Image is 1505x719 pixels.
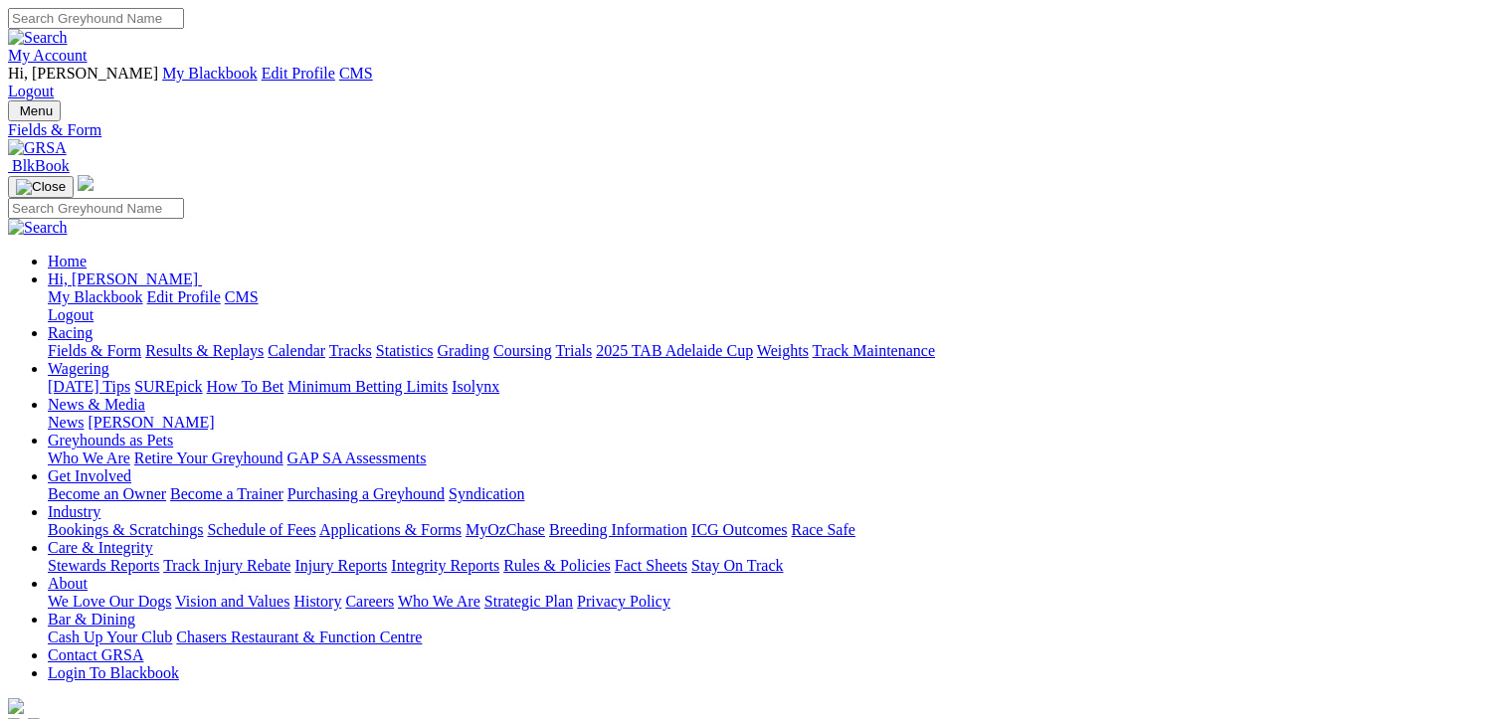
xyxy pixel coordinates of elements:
[8,100,61,121] button: Toggle navigation
[466,521,545,538] a: MyOzChase
[452,378,499,395] a: Isolynx
[8,65,158,82] span: Hi, [PERSON_NAME]
[48,360,109,377] a: Wagering
[48,593,1497,611] div: About
[596,342,753,359] a: 2025 TAB Adelaide Cup
[757,342,809,359] a: Weights
[48,485,166,502] a: Become an Owner
[48,664,179,681] a: Login To Blackbook
[287,449,427,466] a: GAP SA Assessments
[48,629,172,645] a: Cash Up Your Club
[268,342,325,359] a: Calendar
[48,646,143,663] a: Contact GRSA
[48,611,135,628] a: Bar & Dining
[294,557,387,574] a: Injury Reports
[8,83,54,99] a: Logout
[48,467,131,484] a: Get Involved
[48,270,202,287] a: Hi, [PERSON_NAME]
[145,342,264,359] a: Results & Replays
[691,521,787,538] a: ICG Outcomes
[8,698,24,714] img: logo-grsa-white.png
[376,342,434,359] a: Statistics
[163,557,290,574] a: Track Injury Rebate
[48,449,1497,467] div: Greyhounds as Pets
[48,414,84,431] a: News
[48,485,1497,503] div: Get Involved
[791,521,854,538] a: Race Safe
[8,47,88,64] a: My Account
[8,157,70,174] a: BlkBook
[134,378,202,395] a: SUREpick
[48,593,171,610] a: We Love Our Dogs
[48,378,130,395] a: [DATE] Tips
[287,485,445,502] a: Purchasing a Greyhound
[48,288,1497,324] div: Hi, [PERSON_NAME]
[207,378,284,395] a: How To Bet
[20,103,53,118] span: Menu
[503,557,611,574] a: Rules & Policies
[48,449,130,466] a: Who We Are
[691,557,783,574] a: Stay On Track
[48,539,153,556] a: Care & Integrity
[48,503,100,520] a: Industry
[48,557,159,574] a: Stewards Reports
[48,432,173,449] a: Greyhounds as Pets
[48,253,87,270] a: Home
[170,485,283,502] a: Become a Trainer
[147,288,221,305] a: Edit Profile
[48,414,1497,432] div: News & Media
[615,557,687,574] a: Fact Sheets
[225,288,259,305] a: CMS
[555,342,592,359] a: Trials
[48,324,93,341] a: Racing
[48,342,141,359] a: Fields & Form
[577,593,670,610] a: Privacy Policy
[48,396,145,413] a: News & Media
[8,176,74,198] button: Toggle navigation
[438,342,489,359] a: Grading
[8,121,1497,139] a: Fields & Form
[484,593,573,610] a: Strategic Plan
[162,65,258,82] a: My Blackbook
[813,342,935,359] a: Track Maintenance
[134,449,283,466] a: Retire Your Greyhound
[262,65,335,82] a: Edit Profile
[293,593,341,610] a: History
[287,378,448,395] a: Minimum Betting Limits
[16,179,66,195] img: Close
[329,342,372,359] a: Tracks
[549,521,687,538] a: Breeding Information
[88,414,214,431] a: [PERSON_NAME]
[8,65,1497,100] div: My Account
[78,175,94,191] img: logo-grsa-white.png
[319,521,462,538] a: Applications & Forms
[176,629,422,645] a: Chasers Restaurant & Function Centre
[391,557,499,574] a: Integrity Reports
[48,342,1497,360] div: Racing
[48,521,203,538] a: Bookings & Scratchings
[48,270,198,287] span: Hi, [PERSON_NAME]
[493,342,552,359] a: Coursing
[48,629,1497,646] div: Bar & Dining
[8,219,68,237] img: Search
[8,8,184,29] input: Search
[8,198,184,219] input: Search
[345,593,394,610] a: Careers
[12,157,70,174] span: BlkBook
[48,521,1497,539] div: Industry
[48,557,1497,575] div: Care & Integrity
[398,593,480,610] a: Who We Are
[207,521,315,538] a: Schedule of Fees
[339,65,373,82] a: CMS
[175,593,289,610] a: Vision and Values
[48,575,88,592] a: About
[8,139,67,157] img: GRSA
[48,378,1497,396] div: Wagering
[8,29,68,47] img: Search
[48,306,94,323] a: Logout
[449,485,524,502] a: Syndication
[48,288,143,305] a: My Blackbook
